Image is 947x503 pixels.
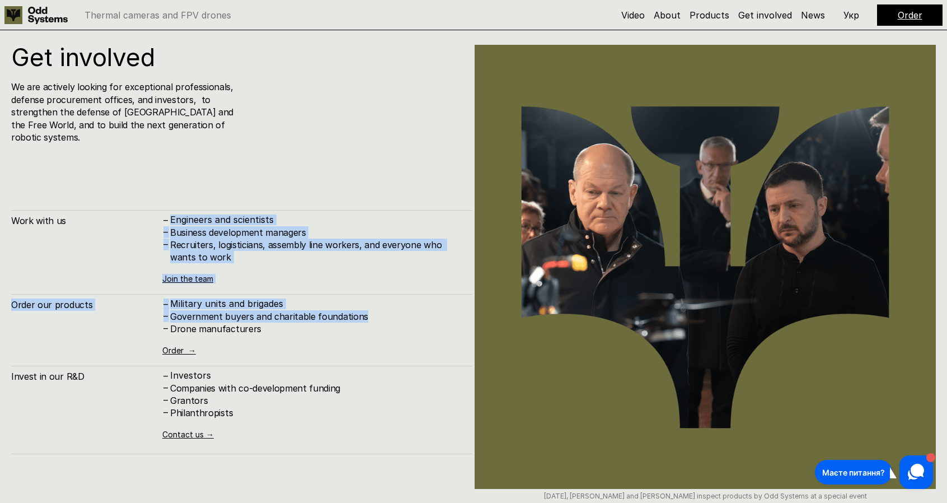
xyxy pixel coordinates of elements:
[170,215,461,225] p: Engineers and scientists
[170,394,461,407] h4: Grantors
[162,346,196,355] a: Order →
[170,407,461,419] h4: Philanthropists
[163,381,168,393] h4: –
[738,10,792,21] a: Get involved
[690,10,729,21] a: Products
[801,10,825,21] a: News
[163,394,168,406] h4: –
[163,298,168,310] h4: –
[843,11,859,20] p: Укр
[170,382,461,394] h4: Companies with co-development funding
[170,226,461,239] h4: Business development managers
[85,11,231,20] p: Thermal cameras and FPV drones
[475,492,936,500] p: [DATE], [PERSON_NAME] and [PERSON_NAME] inspect products by Odd Systems at a special event
[11,81,237,143] h4: We are actively looking for exceptional professionals, defense procurement offices, and investors...
[170,299,461,309] p: Military units and brigades
[163,238,168,250] h4: –
[163,369,168,381] h4: –
[163,213,168,226] h4: –
[162,430,214,439] a: Contact us →
[898,10,922,21] a: Order
[170,239,461,264] h4: Recruiters, logisticians, assembly line workers, and everyone who wants to work
[163,322,168,334] h4: –
[163,310,168,322] h4: –
[11,370,162,383] h4: Invest in our R&D
[170,370,461,381] p: Investors
[163,406,168,418] h4: –
[621,10,645,21] a: Video
[654,10,681,21] a: About
[163,225,168,237] h4: –
[170,310,461,323] h4: Government buyers and charitable foundations
[812,453,936,492] iframe: HelpCrunch
[11,45,349,69] h1: Get involved
[170,323,461,335] h4: Drone manufacturers
[11,299,162,311] h4: Order our products
[162,274,213,283] a: Join the team
[11,215,162,227] h4: Work with us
